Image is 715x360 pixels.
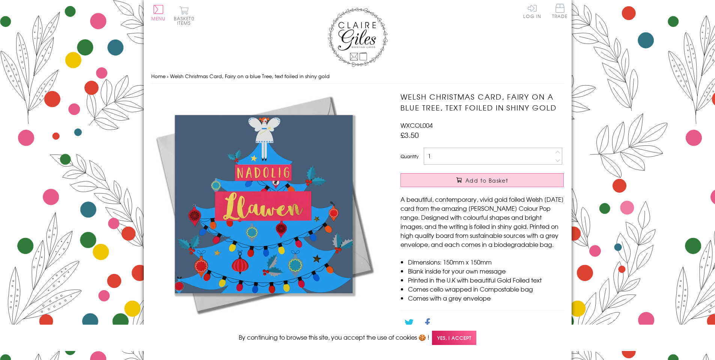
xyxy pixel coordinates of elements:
span: £3.50 [400,130,419,140]
span: Menu [151,15,166,22]
span: Add to Basket [465,177,508,184]
a: Home [151,73,166,80]
li: Comes cello wrapped in Compostable bag [408,284,564,293]
label: Quantity [400,153,418,160]
img: Welsh Christmas Card, Fairy on a blue Tree, text foiled in shiny gold [151,91,376,317]
button: Basket0 items [174,6,194,25]
a: Log In [523,4,541,18]
button: Menu [151,5,166,21]
button: Add to Basket [400,173,564,187]
nav: breadcrumbs [151,69,564,84]
li: Dimensions: 150mm x 150mm [408,257,564,266]
img: Claire Giles Greetings Cards [328,8,388,67]
span: WXCOL004 [400,121,433,130]
span: Trade [552,4,568,18]
span: Yes, I accept [432,331,476,345]
a: Trade [552,4,568,20]
li: Blank inside for your own message [408,266,564,275]
span: › [167,73,169,80]
li: Printed in the U.K with beautiful Gold Foiled text [408,275,564,284]
p: A beautiful, contemporary, vivid gold foiled Welsh [DATE] card from the amazing [PERSON_NAME] Col... [400,195,564,249]
span: Welsh Christmas Card, Fairy on a blue Tree, text foiled in shiny gold [170,73,330,80]
h1: Welsh Christmas Card, Fairy on a blue Tree, text foiled in shiny gold [400,91,564,113]
span: 0 items [177,15,194,26]
li: Comes with a grey envelope [408,293,564,303]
